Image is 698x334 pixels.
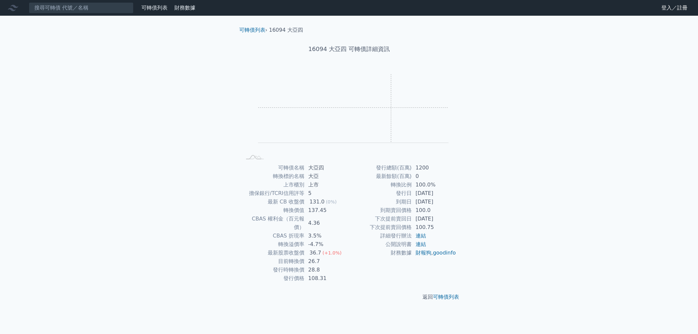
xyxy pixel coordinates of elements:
td: 下次提前賣回價格 [349,223,412,232]
td: 大亞四 [304,164,349,172]
td: 發行總額(百萬) [349,164,412,172]
a: 財務數據 [174,5,195,11]
td: 上市 [304,181,349,189]
td: [DATE] [412,189,456,198]
td: 財務數據 [349,249,412,257]
h1: 16094 大亞四 可轉債詳細資訊 [234,44,464,54]
span: (0%) [326,199,337,204]
td: [DATE] [412,215,456,223]
g: Chart [252,74,449,152]
td: 最新股票收盤價 [242,249,304,257]
td: 公開說明書 [349,240,412,249]
td: 28.8 [304,266,349,274]
a: 可轉債列表 [239,27,265,33]
td: 4.36 [304,215,349,232]
td: 137.45 [304,206,349,215]
td: 0 [412,172,456,181]
li: 16094 大亞四 [269,26,303,34]
td: 目前轉換價 [242,257,304,266]
td: 發行價格 [242,274,304,283]
td: 大亞 [304,172,349,181]
td: 發行時轉換價 [242,266,304,274]
div: 36.7 [308,249,323,257]
td: 100.0% [412,181,456,189]
td: 100.0 [412,206,456,215]
p: 返回 [234,293,464,301]
td: 轉換比例 [349,181,412,189]
td: 26.7 [304,257,349,266]
td: 下次提前賣回日 [349,215,412,223]
td: [DATE] [412,198,456,206]
td: 轉換標的名稱 [242,172,304,181]
td: 到期日 [349,198,412,206]
td: 轉換價值 [242,206,304,215]
input: 搜尋可轉債 代號／名稱 [29,2,134,13]
td: 108.31 [304,274,349,283]
a: 登入／註冊 [656,3,693,13]
td: 1200 [412,164,456,172]
td: -4.7% [304,240,349,249]
a: 連結 [416,241,426,247]
a: 可轉債列表 [141,5,168,11]
td: 詳細發行辦法 [349,232,412,240]
td: 最新 CB 收盤價 [242,198,304,206]
td: , [412,249,456,257]
li: › [239,26,267,34]
a: goodinfo [433,250,456,256]
td: CBAS 權利金（百元報價） [242,215,304,232]
a: 連結 [416,233,426,239]
td: 發行日 [349,189,412,198]
td: 到期賣回價格 [349,206,412,215]
td: 上市櫃別 [242,181,304,189]
td: 5 [304,189,349,198]
a: 可轉債列表 [433,294,459,300]
div: 131.0 [308,198,326,206]
td: 100.75 [412,223,456,232]
td: 擔保銀行/TCRI信用評等 [242,189,304,198]
td: CBAS 折現率 [242,232,304,240]
td: 可轉債名稱 [242,164,304,172]
a: 財報狗 [416,250,431,256]
td: 最新餘額(百萬) [349,172,412,181]
td: 3.5% [304,232,349,240]
span: (+1.0%) [322,250,341,255]
td: 轉換溢價率 [242,240,304,249]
